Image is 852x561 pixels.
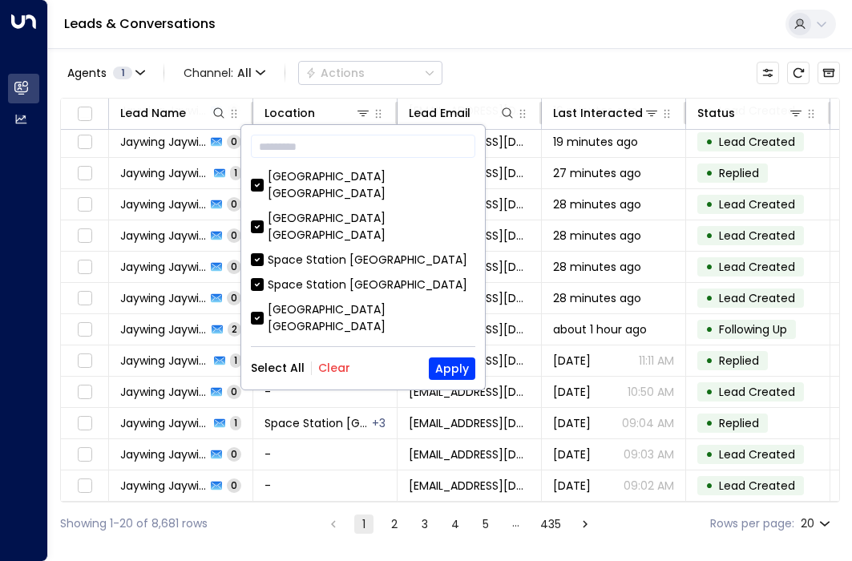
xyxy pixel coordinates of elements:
div: [GEOGRAPHIC_DATA] [GEOGRAPHIC_DATA] [251,168,475,202]
div: • [705,191,713,218]
td: - [253,470,398,501]
span: All [237,67,252,79]
div: • [705,347,713,374]
span: 28 minutes ago [553,290,641,306]
span: 19 minutes ago [553,134,638,150]
p: 10:50 AM [628,384,674,400]
span: Toggle select row [75,226,95,246]
span: Jaywing JaywingTest [120,446,206,462]
span: 1 [230,166,241,180]
div: [GEOGRAPHIC_DATA] [GEOGRAPHIC_DATA] [251,210,475,244]
span: about 1 hour ago [553,321,647,337]
div: • [705,410,713,437]
span: Lead Created [719,446,795,462]
span: Jaywing JaywingTest [120,165,209,181]
span: 28 minutes ago [553,196,641,212]
p: 09:02 AM [624,478,674,494]
span: Jaywing JaywingTest [120,478,206,494]
div: Last Interacted [553,103,643,123]
span: Toggle select row [75,132,95,152]
span: Lead Created [719,259,795,275]
div: … [507,515,526,534]
span: Channel: [177,62,272,84]
div: [GEOGRAPHIC_DATA] [GEOGRAPHIC_DATA] [268,301,475,335]
button: Go to page 2 [385,515,404,534]
span: Refresh [787,62,810,84]
span: Toggle select all [75,104,95,124]
span: Jaywing JaywingTest [120,196,206,212]
span: 0 [227,228,241,242]
span: 28 minutes ago [553,259,641,275]
span: Jaywing JaywingTest [120,228,206,244]
button: Go to page 5 [476,515,495,534]
span: 27 minutes ago [553,165,641,181]
div: • [705,159,713,187]
div: Button group with a nested menu [298,61,442,85]
span: 0 [227,291,241,305]
div: • [705,472,713,499]
p: 09:04 AM [622,415,674,431]
button: Archived Leads [818,62,840,84]
span: Jaywing JaywingTest [120,321,207,337]
button: Go to page 4 [446,515,465,534]
span: Lead Created [719,290,795,306]
span: Toggle select row [75,320,95,340]
button: Go to page 435 [537,515,564,534]
span: Yesterday [553,415,591,431]
span: Toggle select row [75,289,95,309]
span: Jaywing JaywingTest [120,134,206,150]
span: Space Station Brentford [264,415,370,431]
span: 0 [227,197,241,211]
span: jw@test.com [409,384,530,400]
div: Location [264,103,315,123]
span: 1 [113,67,132,79]
span: Yesterday [553,353,591,369]
button: Channel:All [177,62,272,84]
div: [GEOGRAPHIC_DATA] [GEOGRAPHIC_DATA] [268,210,475,244]
div: Lead Name [120,103,227,123]
span: Following Up [719,321,787,337]
div: • [705,222,713,249]
button: Apply [429,357,475,380]
td: - [253,377,398,407]
button: Go to page 3 [415,515,434,534]
span: 1 [230,353,241,367]
span: Yesterday [553,478,591,494]
span: Toggle select row [75,445,95,465]
div: • [705,441,713,468]
div: • [705,285,713,312]
div: Space Station Chiswick,Space Station Uxbridge,Space Station Doncaster [372,415,386,431]
td: - [253,439,398,470]
span: Agents [67,67,107,79]
nav: pagination navigation [323,514,596,534]
span: Jaywing JaywingTest [120,384,206,400]
div: Actions [305,66,365,80]
div: Lead Email [409,103,470,123]
span: Lead Created [719,478,795,494]
button: Agents1 [60,62,151,84]
div: • [705,378,713,406]
span: 0 [227,385,241,398]
span: Lead Created [719,384,795,400]
a: Leads & Conversations [64,14,216,33]
button: Actions [298,61,442,85]
span: jw@test.com [409,446,530,462]
button: Select All [251,361,305,374]
div: Status [697,103,804,123]
div: [GEOGRAPHIC_DATA] [GEOGRAPHIC_DATA] [251,301,475,335]
label: Rows per page: [710,515,794,532]
div: Lead Email [409,103,515,123]
span: 0 [227,478,241,492]
button: Customize [757,62,779,84]
span: Replied [719,165,759,181]
span: Lead Created [719,228,795,244]
span: 28 minutes ago [553,228,641,244]
span: 2 [228,322,241,336]
span: Lead Created [719,134,795,150]
div: Space Station [GEOGRAPHIC_DATA] [251,276,475,293]
button: Clear [318,361,350,374]
span: jw@test.com [409,478,530,494]
span: 1 [230,416,241,430]
div: Space Station [GEOGRAPHIC_DATA] [268,252,467,268]
span: 0 [227,447,241,461]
